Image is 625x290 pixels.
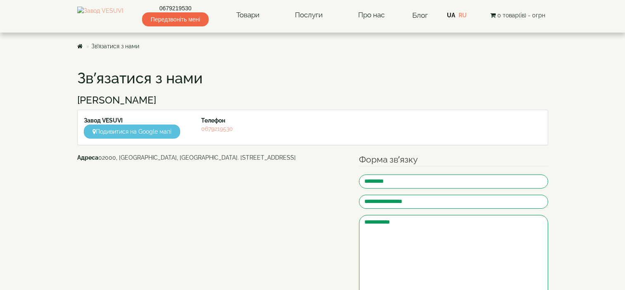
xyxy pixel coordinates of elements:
[359,153,548,166] legend: Форма зв’язку
[84,117,123,124] strong: Завод VESUVI
[77,154,98,161] b: Адреса
[142,12,209,26] span: Передзвоніть мені
[350,6,393,25] a: Про нас
[77,7,123,24] img: Завод VESUVI
[201,117,225,124] strong: Телефон
[459,12,467,19] a: RU
[201,125,233,132] a: 0679219530
[77,95,548,106] h3: [PERSON_NAME]
[287,6,331,25] a: Послуги
[497,12,545,19] span: 0 товар(ів) - 0грн
[488,11,548,20] button: 0 товар(ів) - 0грн
[228,6,268,25] a: Товари
[142,4,209,12] a: 0679219530
[412,11,428,19] a: Блог
[77,153,347,162] address: 02000, [GEOGRAPHIC_DATA], [GEOGRAPHIC_DATA]. [STREET_ADDRESS]
[447,12,455,19] a: UA
[84,125,180,139] a: Подивитися на Google мапі
[91,43,139,50] a: Зв’язатися з нами
[77,70,548,87] h1: Зв’язатися з нами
